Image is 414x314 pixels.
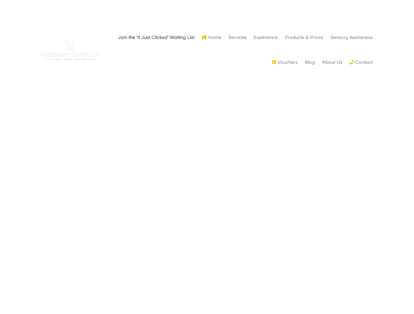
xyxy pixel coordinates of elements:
[41,36,100,63] img: Graham Crichton Photography Logo
[254,25,278,50] a: Experience
[118,35,194,40] strong: Join the ‘It Just Clicked’ Waiting List
[228,25,246,50] a: Services
[285,25,323,50] a: Products & Prices
[330,25,373,50] a: Sensory Awareness
[322,50,342,75] a: About Us
[305,50,315,75] a: Blog
[349,50,373,75] a: Contact
[272,50,298,75] a: Vouchers
[202,25,221,50] a: Home
[118,25,194,50] a: Join the ‘It Just Clicked’ Waiting List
